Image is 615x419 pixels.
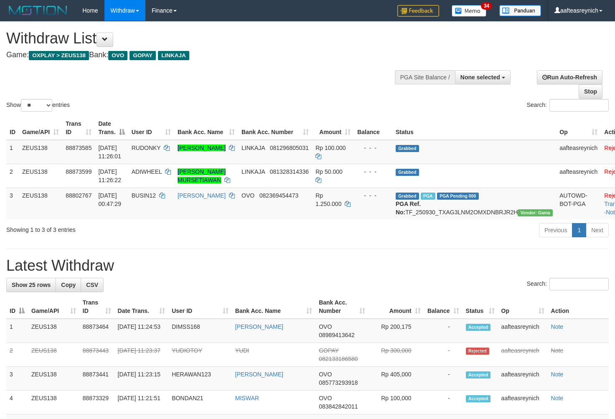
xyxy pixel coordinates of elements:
[235,323,283,330] a: [PERSON_NAME]
[6,140,19,164] td: 1
[315,168,343,175] span: Rp 50.000
[466,371,491,378] span: Accepted
[319,356,358,362] span: Copy 082133186580 to clipboard
[368,367,424,391] td: Rp 405,000
[319,403,358,410] span: Copy 083842842011 to clipboard
[556,116,601,140] th: Op: activate to sort column ascending
[19,116,62,140] th: Game/API: activate to sort column ascending
[6,116,19,140] th: ID
[28,343,79,367] td: ZEUS138
[232,295,315,319] th: Bank Acc. Name: activate to sort column ascending
[66,145,91,151] span: 88873585
[466,324,491,331] span: Accepted
[460,74,500,81] span: None selected
[62,116,95,140] th: Trans ID: activate to sort column ascending
[98,168,121,183] span: [DATE] 11:26:22
[259,192,298,199] span: Copy 082369454473 to clipboard
[518,209,553,216] span: Vendor URL: https://trx31.1velocity.biz
[6,188,19,220] td: 3
[270,145,309,151] span: Copy 081296805031 to clipboard
[66,168,91,175] span: 88873599
[79,343,114,367] td: 88873443
[19,188,62,220] td: ZEUS138
[424,295,463,319] th: Balance: activate to sort column ascending
[28,295,79,319] th: Game/API: activate to sort column ascending
[319,371,332,378] span: OVO
[579,84,602,99] a: Stop
[168,295,232,319] th: User ID: activate to sort column ascending
[396,201,421,216] b: PGA Ref. No:
[235,347,249,354] a: YUDI
[114,319,169,343] td: [DATE] 11:24:53
[114,295,169,319] th: Date Trans.: activate to sort column ascending
[357,168,389,176] div: - - -
[6,343,28,367] td: 2
[424,319,463,343] td: -
[395,70,455,84] div: PGA Site Balance /
[178,192,226,199] a: [PERSON_NAME]
[56,278,81,292] a: Copy
[21,99,52,112] select: Showentries
[168,319,232,343] td: DIMSS168
[319,395,332,401] span: OVO
[98,192,121,207] span: [DATE] 00:47:29
[551,371,564,378] a: Note
[79,295,114,319] th: Trans ID: activate to sort column ascending
[463,295,498,319] th: Status: activate to sort column ascending
[498,367,548,391] td: aafteasreynich
[455,70,511,84] button: None selected
[28,319,79,343] td: ZEUS138
[6,99,70,112] label: Show entries
[114,343,169,367] td: [DATE] 11:23:37
[392,116,556,140] th: Status
[319,323,332,330] span: OVO
[498,295,548,319] th: Op: activate to sort column ascending
[114,391,169,414] td: [DATE] 11:21:51
[28,391,79,414] td: ZEUS138
[572,223,586,237] a: 1
[132,168,162,175] span: ADIWHEEL
[19,164,62,188] td: ZEUS138
[79,391,114,414] td: 88873329
[168,343,232,367] td: YUDIOTOY
[168,391,232,414] td: BONDAN21
[6,295,28,319] th: ID: activate to sort column descending
[424,391,463,414] td: -
[499,5,541,16] img: panduan.png
[12,282,51,288] span: Show 25 rows
[498,391,548,414] td: aafteasreynich
[319,332,355,338] span: Copy 08989413642 to clipboard
[551,347,564,354] a: Note
[79,367,114,391] td: 88873441
[312,116,354,140] th: Amount: activate to sort column ascending
[6,367,28,391] td: 3
[6,51,402,59] h4: Game: Bank:
[551,395,564,401] a: Note
[481,2,492,10] span: 34
[174,116,238,140] th: Bank Acc. Name: activate to sort column ascending
[354,116,392,140] th: Balance
[168,367,232,391] td: HERAWAN123
[66,192,91,199] span: 88802767
[556,188,601,220] td: AUTOWD-BOT-PGA
[235,371,283,378] a: [PERSON_NAME]
[551,323,564,330] a: Note
[158,51,189,60] span: LINKAJA
[241,168,265,175] span: LINKAJA
[498,319,548,343] td: aafteasreynich
[19,140,62,164] td: ZEUS138
[95,116,128,140] th: Date Trans.: activate to sort column descending
[556,164,601,188] td: aafteasreynich
[396,169,419,176] span: Grabbed
[132,192,156,199] span: BUSIN12
[368,319,424,343] td: Rp 200,175
[6,164,19,188] td: 2
[6,319,28,343] td: 1
[130,51,156,60] span: GOPAY
[421,193,435,200] span: Marked by aafsreyleap
[61,282,76,288] span: Copy
[368,343,424,367] td: Rp 300,000
[368,295,424,319] th: Amount: activate to sort column ascending
[539,223,572,237] a: Previous
[437,193,479,200] span: PGA Pending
